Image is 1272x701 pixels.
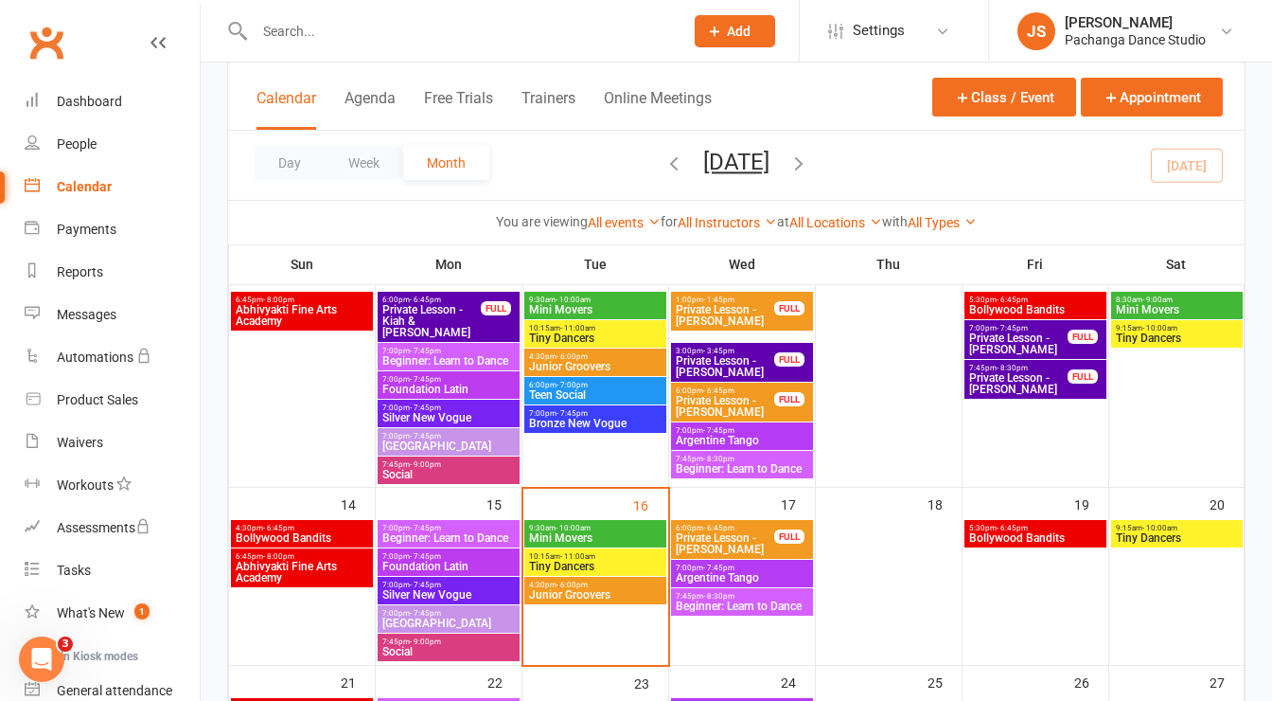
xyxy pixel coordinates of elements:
[528,389,662,401] span: Teen Social
[1210,666,1244,697] div: 27
[381,460,516,469] span: 7:45pm
[410,638,441,646] span: - 9:00pm
[229,244,376,284] th: Sun
[997,324,1028,333] span: - 7:45pm
[25,379,200,422] a: Product Sales
[424,89,493,130] button: Free Trials
[528,409,662,418] span: 7:00pm
[25,549,200,592] a: Tasks
[675,601,809,612] span: Beginner: Learn to Dance
[774,301,804,315] div: FULL
[134,603,150,620] span: 1
[325,146,403,180] button: Week
[341,488,375,519] div: 14
[703,455,734,463] span: - 8:30pm
[381,589,516,601] span: Silver New Vogue
[1115,296,1240,304] span: 8:30am
[381,304,482,338] span: Private Lesson - Kiah & [PERSON_NAME]
[25,336,200,379] a: Automations
[675,386,775,395] span: 6:00pm
[410,375,441,384] span: - 7:45pm
[968,364,1069,372] span: 7:45pm
[57,435,103,450] div: Waivers
[675,524,775,532] span: 6:00pm
[675,347,775,355] span: 3:00pm
[381,384,516,395] span: Foundation Latin
[997,524,1028,532] span: - 6:45pm
[675,426,809,435] span: 7:00pm
[882,214,908,229] strong: with
[410,296,441,304] span: - 6:45pm
[410,404,441,412] span: - 7:45pm
[675,463,809,475] span: Beginner: Learn to Dance
[487,488,521,519] div: 15
[1081,78,1223,117] button: Appointment
[556,581,588,589] span: - 6:00pm
[381,469,516,480] span: Social
[381,440,516,452] span: [GEOGRAPHIC_DATA]
[381,552,516,561] span: 7:00pm
[381,296,482,304] span: 6:00pm
[25,251,200,294] a: Reports
[927,488,962,519] div: 18
[703,426,734,435] span: - 7:45pm
[997,364,1028,372] span: - 8:30pm
[556,296,591,304] span: - 10:00am
[235,561,369,584] span: Abhivyakti Fine Arts Academy
[235,296,369,304] span: 6:45pm
[678,215,777,230] a: All Instructors
[556,409,588,418] span: - 7:45pm
[669,244,816,284] th: Wed
[57,605,125,620] div: What's New
[235,524,369,532] span: 4:30pm
[381,581,516,589] span: 7:00pm
[703,386,734,395] span: - 6:45pm
[703,592,734,601] span: - 8:30pm
[968,296,1103,304] span: 5:30pm
[675,395,775,418] span: Private Lesson - [PERSON_NAME]
[1068,369,1098,384] div: FULL
[604,89,712,130] button: Online Meetings
[774,530,804,544] div: FULL
[381,561,516,572] span: Foundation Latin
[703,296,734,304] span: - 1:45pm
[341,666,375,697] div: 21
[263,552,294,561] span: - 8:00pm
[703,564,734,572] span: - 7:45pm
[781,666,815,697] div: 24
[1068,330,1098,344] div: FULL
[410,347,441,355] span: - 7:45pm
[1017,12,1055,50] div: JS
[521,89,575,130] button: Trainers
[1115,524,1240,532] span: 9:15am
[703,149,769,175] button: [DATE]
[344,89,396,130] button: Agenda
[528,352,662,361] span: 4:30pm
[968,372,1069,395] span: Private Lesson - [PERSON_NAME]
[25,464,200,507] a: Workouts
[675,592,809,601] span: 7:45pm
[556,381,588,389] span: - 7:00pm
[528,581,662,589] span: 4:30pm
[1210,488,1244,519] div: 20
[528,324,662,333] span: 10:15am
[57,179,112,194] div: Calendar
[263,524,294,532] span: - 6:45pm
[57,477,114,493] div: Workouts
[376,244,522,284] th: Mon
[675,564,809,572] span: 7:00pm
[816,244,963,284] th: Thu
[560,552,595,561] span: - 11:00am
[57,264,103,279] div: Reports
[522,244,669,284] th: Tue
[25,208,200,251] a: Payments
[1115,333,1240,344] span: Tiny Dancers
[235,552,369,561] span: 6:45pm
[25,422,200,464] a: Waivers
[675,532,775,555] span: Private Lesson - [PERSON_NAME]
[528,524,662,532] span: 9:30am
[381,618,516,629] span: [GEOGRAPHIC_DATA]
[1074,666,1108,697] div: 26
[908,215,977,230] a: All Types
[25,123,200,166] a: People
